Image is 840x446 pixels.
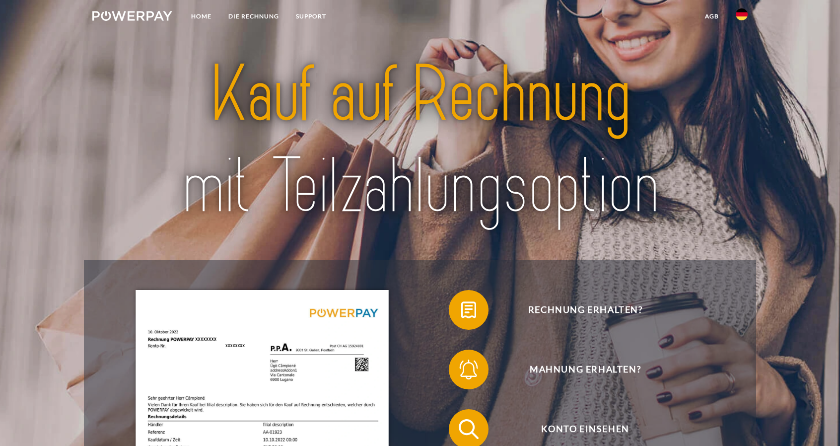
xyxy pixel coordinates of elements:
button: Rechnung erhalten? [449,290,707,330]
img: qb_bill.svg [456,297,481,322]
img: qb_bell.svg [456,357,481,382]
img: de [736,8,748,20]
span: Rechnung erhalten? [464,290,707,330]
button: Mahnung erhalten? [449,350,707,389]
img: title-powerpay_de.svg [125,45,715,237]
a: SUPPORT [287,7,335,25]
a: Home [183,7,220,25]
img: qb_search.svg [456,417,481,442]
img: logo-powerpay-white.svg [92,11,172,21]
span: Mahnung erhalten? [464,350,707,389]
a: agb [697,7,727,25]
a: DIE RECHNUNG [220,7,287,25]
